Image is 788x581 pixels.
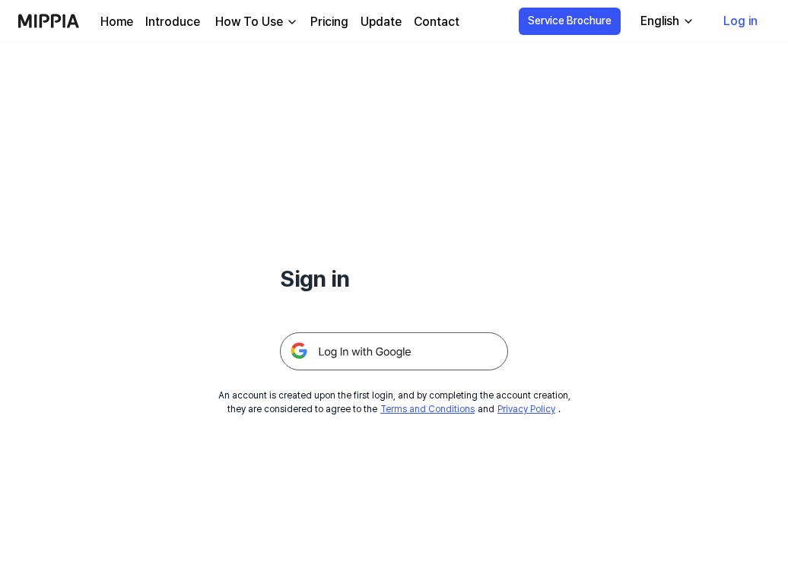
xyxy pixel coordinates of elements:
div: How To Use [212,13,286,31]
button: Service Brochure [519,8,621,35]
a: Introduce [145,13,200,31]
div: English [637,12,682,30]
a: Privacy Policy [497,404,555,414]
button: How To Use [212,13,298,31]
img: down [286,16,298,28]
a: Pricing [310,13,348,31]
a: Terms and Conditions [380,404,475,414]
button: English [628,6,704,37]
a: Update [361,13,402,31]
a: Contact [414,13,459,31]
h1: Sign in [280,262,508,296]
div: An account is created upon the first login, and by completing the account creation, they are cons... [218,389,570,416]
img: 구글 로그인 버튼 [280,332,508,370]
a: Home [100,13,133,31]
